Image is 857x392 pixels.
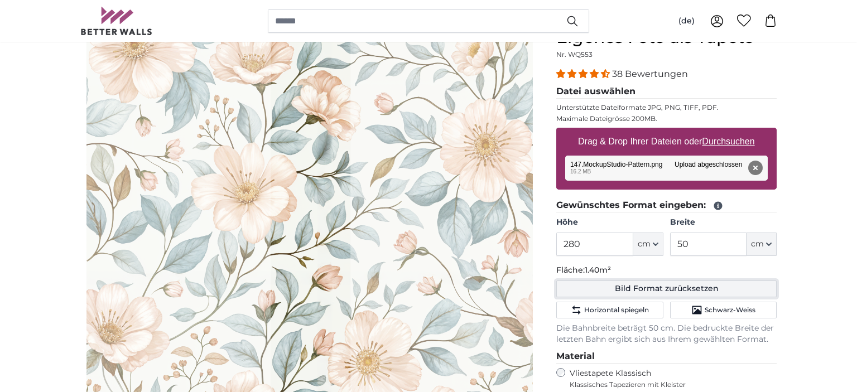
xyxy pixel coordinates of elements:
button: (de) [670,11,704,31]
button: Schwarz-Weiss [670,302,777,318]
span: cm [751,239,764,250]
label: Vliestapete Klassisch [570,368,767,389]
button: cm [633,233,663,256]
span: 4.34 stars [556,69,612,79]
label: Breite [670,217,777,228]
p: Unterstützte Dateiformate JPG, PNG, TIFF, PDF. [556,103,777,112]
label: Drag & Drop Ihrer Dateien oder [574,130,759,153]
button: cm [747,233,777,256]
span: Horizontal spiegeln [584,306,649,314]
span: Nr. WQ553 [556,50,593,59]
p: Maximale Dateigrösse 200MB. [556,114,777,123]
legend: Material [556,350,777,364]
legend: Gewünschtes Format eingeben: [556,199,777,212]
span: 1.40m² [585,265,611,275]
p: Fläche: [556,265,777,276]
legend: Datei auswählen [556,85,777,99]
span: 38 Bewertungen [612,69,688,79]
u: Durchsuchen [702,137,755,146]
button: Horizontal spiegeln [556,302,663,318]
span: Klassisches Tapezieren mit Kleister [570,380,767,389]
button: Bild Format zurücksetzen [556,280,777,297]
span: cm [638,239,651,250]
img: Betterwalls [80,7,153,35]
span: Schwarz-Weiss [705,306,755,314]
p: Die Bahnbreite beträgt 50 cm. Die bedruckte Breite der letzten Bahn ergibt sich aus Ihrem gewählt... [556,323,777,345]
label: Höhe [556,217,663,228]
